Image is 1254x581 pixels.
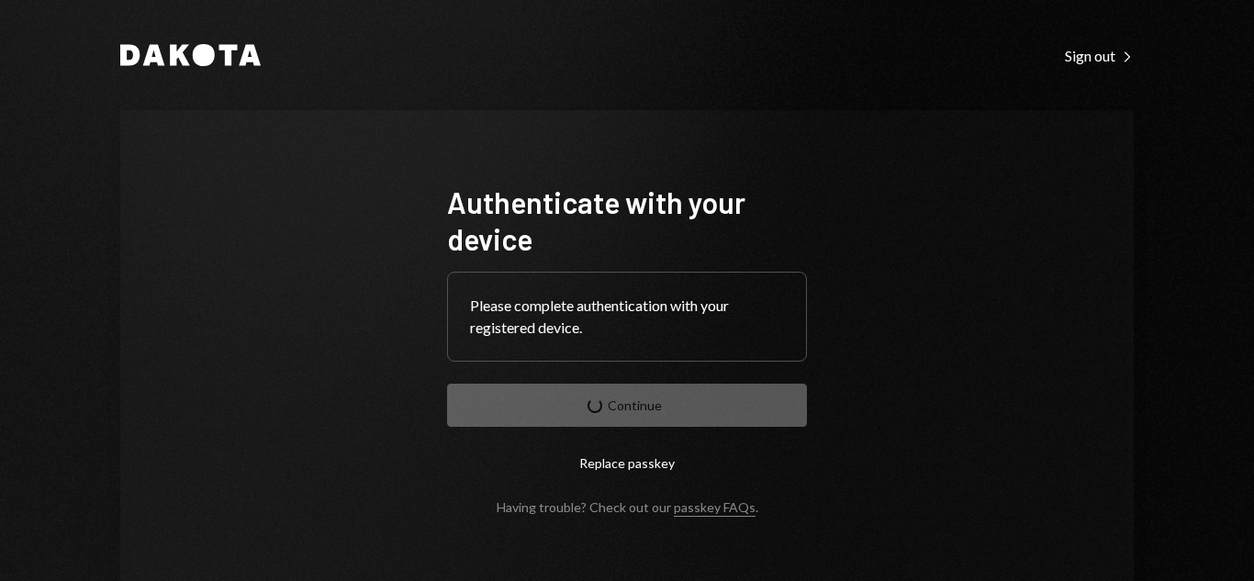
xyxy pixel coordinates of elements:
[674,499,756,517] a: passkey FAQs
[1065,45,1134,65] a: Sign out
[497,499,758,515] div: Having trouble? Check out our .
[470,295,784,339] div: Please complete authentication with your registered device.
[1065,47,1134,65] div: Sign out
[447,184,807,257] h1: Authenticate with your device
[447,441,807,485] button: Replace passkey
